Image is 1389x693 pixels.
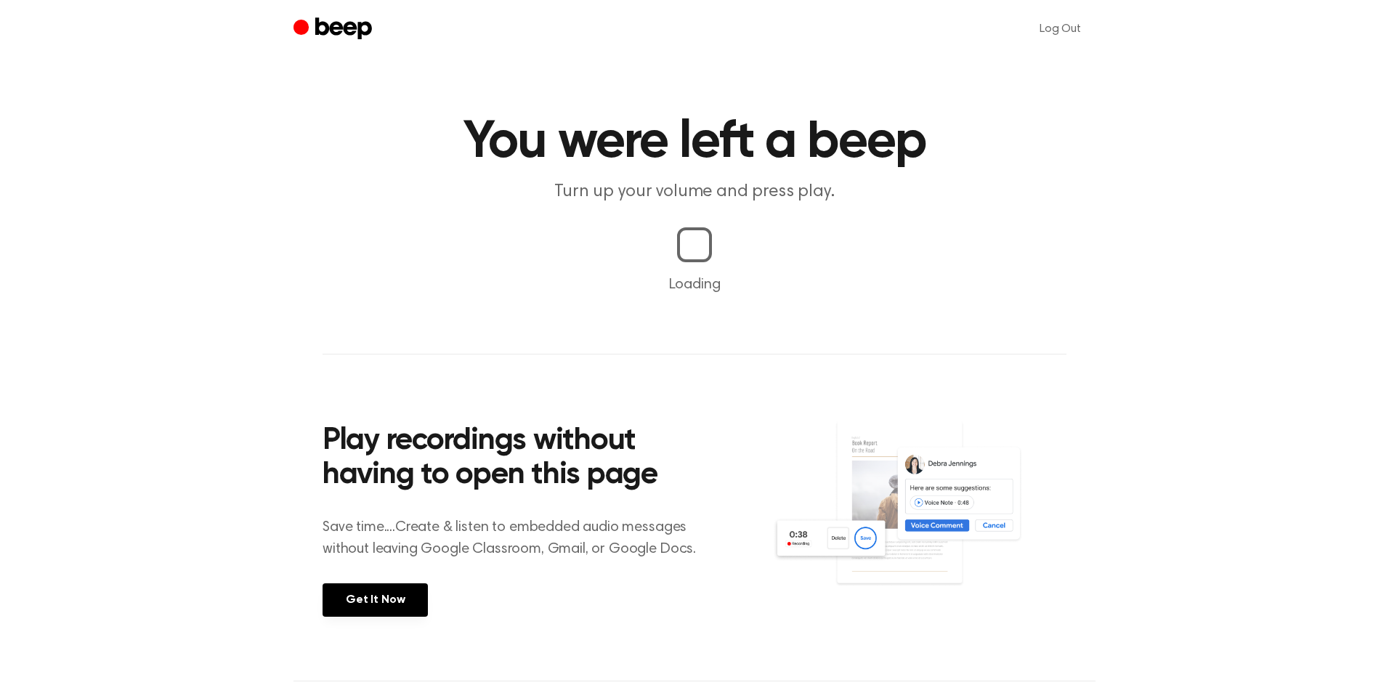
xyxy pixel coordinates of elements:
[416,180,973,204] p: Turn up your volume and press play.
[17,274,1372,296] p: Loading
[293,15,376,44] a: Beep
[1025,12,1096,46] a: Log Out
[323,424,714,493] h2: Play recordings without having to open this page
[323,116,1066,169] h1: You were left a beep
[323,516,714,560] p: Save time....Create & listen to embedded audio messages without leaving Google Classroom, Gmail, ...
[772,420,1066,615] img: Voice Comments on Docs and Recording Widget
[323,583,428,617] a: Get It Now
